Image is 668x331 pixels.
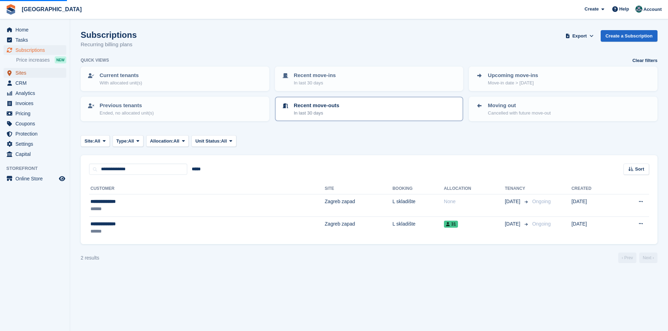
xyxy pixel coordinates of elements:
[174,138,180,145] span: All
[81,57,109,63] h6: Quick views
[15,139,58,149] span: Settings
[444,221,458,228] span: 31
[58,174,66,183] a: Preview store
[15,25,58,35] span: Home
[601,30,657,42] a: Create a Subscription
[81,135,110,147] button: Site: All
[221,138,227,145] span: All
[100,102,154,110] p: Previous tenants
[116,138,128,145] span: Type:
[505,220,522,228] span: [DATE]
[619,6,629,13] span: Help
[392,183,444,194] th: Booking
[15,78,58,88] span: CRM
[4,109,66,118] a: menu
[532,199,551,204] span: Ongoing
[128,138,134,145] span: All
[294,102,339,110] p: Recent move-outs
[15,129,58,139] span: Protection
[4,45,66,55] a: menu
[15,174,58,184] span: Online Store
[15,88,58,98] span: Analytics
[81,97,269,120] a: Previous tenants Ended, no allocated unit(s)
[100,71,142,80] p: Current tenants
[100,80,142,87] p: With allocated unit(s)
[488,80,538,87] p: Move-in date > [DATE]
[81,67,269,90] a: Current tenants With allocated unit(s)
[325,216,392,239] td: Zagreb zapad
[19,4,85,15] a: [GEOGRAPHIC_DATA]
[643,6,662,13] span: Account
[100,110,154,117] p: Ended, no allocated unit(s)
[635,166,644,173] span: Sort
[16,57,50,63] span: Price increases
[4,25,66,35] a: menu
[4,174,66,184] a: menu
[15,45,58,55] span: Subscriptions
[444,198,505,205] div: None
[325,183,392,194] th: Site
[4,139,66,149] a: menu
[572,216,616,239] td: [DATE]
[195,138,221,145] span: Unit Status:
[276,67,463,90] a: Recent move-ins In last 30 days
[85,138,94,145] span: Site:
[392,216,444,239] td: L skladište
[294,110,339,117] p: In last 30 days
[4,68,66,78] a: menu
[15,149,58,159] span: Capital
[325,194,392,217] td: Zagreb zapad
[618,253,636,263] a: Previous
[488,102,551,110] p: Moving out
[113,135,143,147] button: Type: All
[16,56,66,64] a: Price increases NEW
[294,80,336,87] p: In last 30 days
[488,110,551,117] p: Cancelled with future move-out
[572,194,616,217] td: [DATE]
[6,165,70,172] span: Storefront
[635,6,642,13] img: Željko Gobac
[4,149,66,159] a: menu
[15,119,58,129] span: Coupons
[488,71,538,80] p: Upcoming move-ins
[15,68,58,78] span: Sites
[4,35,66,45] a: menu
[4,119,66,129] a: menu
[55,56,66,63] div: NEW
[505,183,529,194] th: Tenancy
[81,41,137,49] p: Recurring billing plans
[392,194,444,217] td: L skladište
[150,138,174,145] span: Allocation:
[15,109,58,118] span: Pricing
[532,221,551,227] span: Ongoing
[639,253,657,263] a: Next
[81,254,99,262] div: 2 results
[89,183,325,194] th: Customer
[617,253,659,263] nav: Page
[564,30,595,42] button: Export
[585,6,599,13] span: Create
[505,198,522,205] span: [DATE]
[470,97,657,120] a: Moving out Cancelled with future move-out
[572,183,616,194] th: Created
[81,30,137,40] h1: Subscriptions
[632,57,657,64] a: Clear filters
[4,98,66,108] a: menu
[572,33,587,40] span: Export
[6,4,16,15] img: stora-icon-8386f47178a22dfd0bd8f6a31ec36ba5ce8667c1dd55bd0f319d3a0aa187defe.svg
[276,97,463,120] a: Recent move-outs In last 30 days
[4,129,66,139] a: menu
[4,88,66,98] a: menu
[294,71,336,80] p: Recent move-ins
[444,183,505,194] th: Allocation
[470,67,657,90] a: Upcoming move-ins Move-in date > [DATE]
[191,135,236,147] button: Unit Status: All
[4,78,66,88] a: menu
[15,98,58,108] span: Invoices
[15,35,58,45] span: Tasks
[94,138,100,145] span: All
[146,135,189,147] button: Allocation: All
